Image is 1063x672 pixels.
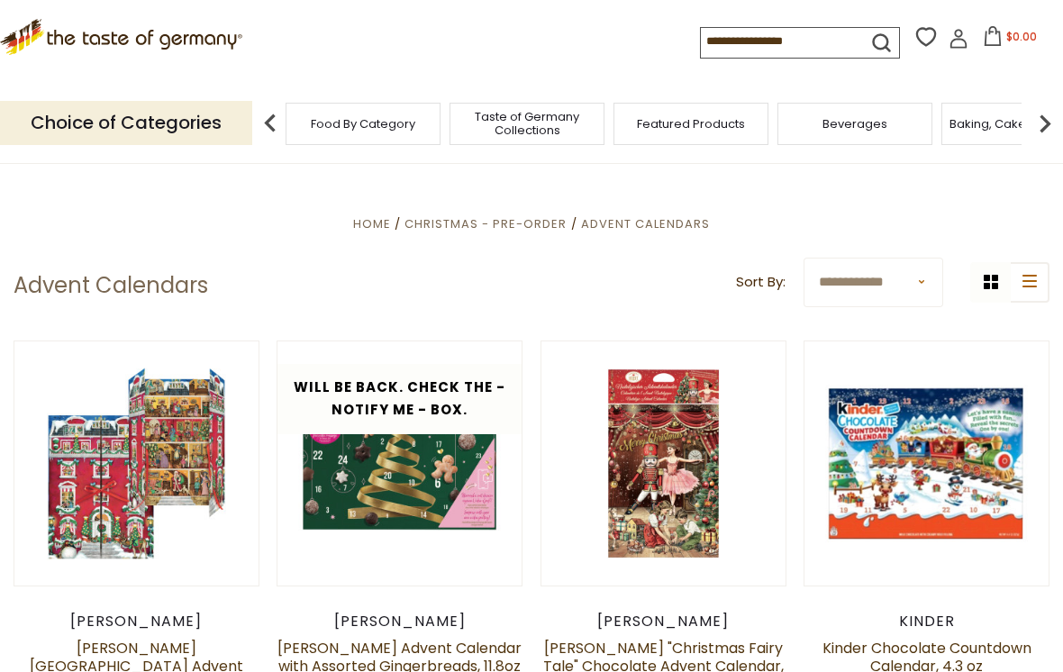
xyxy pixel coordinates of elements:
[804,341,1049,586] img: Kinder Chocolate Countdown Calendar
[541,341,786,586] img: Heidel Christmas Fairy Tale Chocolate Advent Calendar
[1027,105,1063,141] img: next arrow
[14,272,208,299] h1: Advent Calendars
[736,271,786,294] label: Sort By:
[822,117,887,131] a: Beverages
[404,215,567,232] a: Christmas - PRE-ORDER
[581,215,710,232] a: Advent Calendars
[353,215,391,232] a: Home
[455,110,599,137] a: Taste of Germany Collections
[252,105,288,141] img: previous arrow
[14,613,259,631] div: [PERSON_NAME]
[637,117,745,131] a: Featured Products
[311,117,415,131] a: Food By Category
[14,341,259,586] img: Windel Manor House Advent Calendar
[972,26,1049,53] button: $0.00
[541,613,786,631] div: [PERSON_NAME]
[294,377,505,419] span: Will be back. Check the - Notify Me - Box.
[277,341,522,586] img: Wicklein Advent Calendar Assorted Gingerbread
[277,613,522,631] div: [PERSON_NAME]
[804,613,1049,631] div: Kinder
[1006,29,1037,44] span: $0.00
